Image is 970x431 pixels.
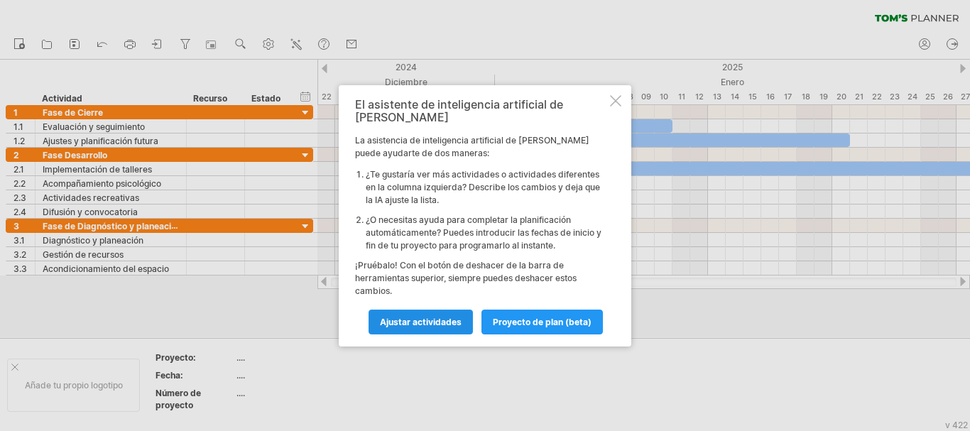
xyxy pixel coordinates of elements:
font: ¿Te gustaría ver más actividades o actividades diferentes en la columna izquierda? Describe los c... [366,169,600,205]
font: ¿O necesitas ayuda para completar la planificación automáticamente? Puedes introducir las fechas ... [366,214,601,251]
a: Ajustar actividades [369,310,473,334]
font: ¡Pruébalo! Con el botón de deshacer de la barra de herramientas superior, siempre puedes deshacer... [355,260,577,296]
font: Ajustar actividades [380,317,462,327]
a: proyecto de plan (beta) [481,310,603,334]
font: La asistencia de inteligencia artificial de [PERSON_NAME] puede ayudarte de dos maneras: [355,135,589,158]
font: proyecto de plan (beta) [493,317,592,327]
font: El asistente de inteligencia artificial de [PERSON_NAME] [355,97,563,124]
